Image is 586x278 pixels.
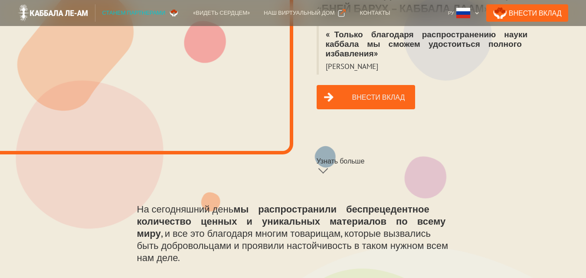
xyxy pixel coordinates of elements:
[95,4,187,22] a: Станем партнерами
[353,4,397,22] a: Контакты
[317,26,563,62] blockquote: «Только благодаря распространению науки каббала мы сможем удостоиться полного избавления»
[193,9,250,17] div: «Видеть сердцем»
[264,9,334,17] div: Наш виртуальный дом
[257,4,353,22] a: Наш виртуальный дом
[486,4,569,22] a: Внести Вклад
[445,4,483,22] div: Ру
[186,4,257,22] a: «Видеть сердцем»
[317,157,365,165] div: Узнать больше
[448,9,454,17] div: Ру
[360,9,390,17] div: Контакты
[102,9,166,17] div: Станем партнерами
[137,203,446,239] strong: мы распространили беспрецедентное количество ценных и уникальных материалов по всему миру
[317,156,416,179] a: Узнать больше
[317,62,385,75] blockquote: [PERSON_NAME]
[317,85,416,109] a: Внести вклад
